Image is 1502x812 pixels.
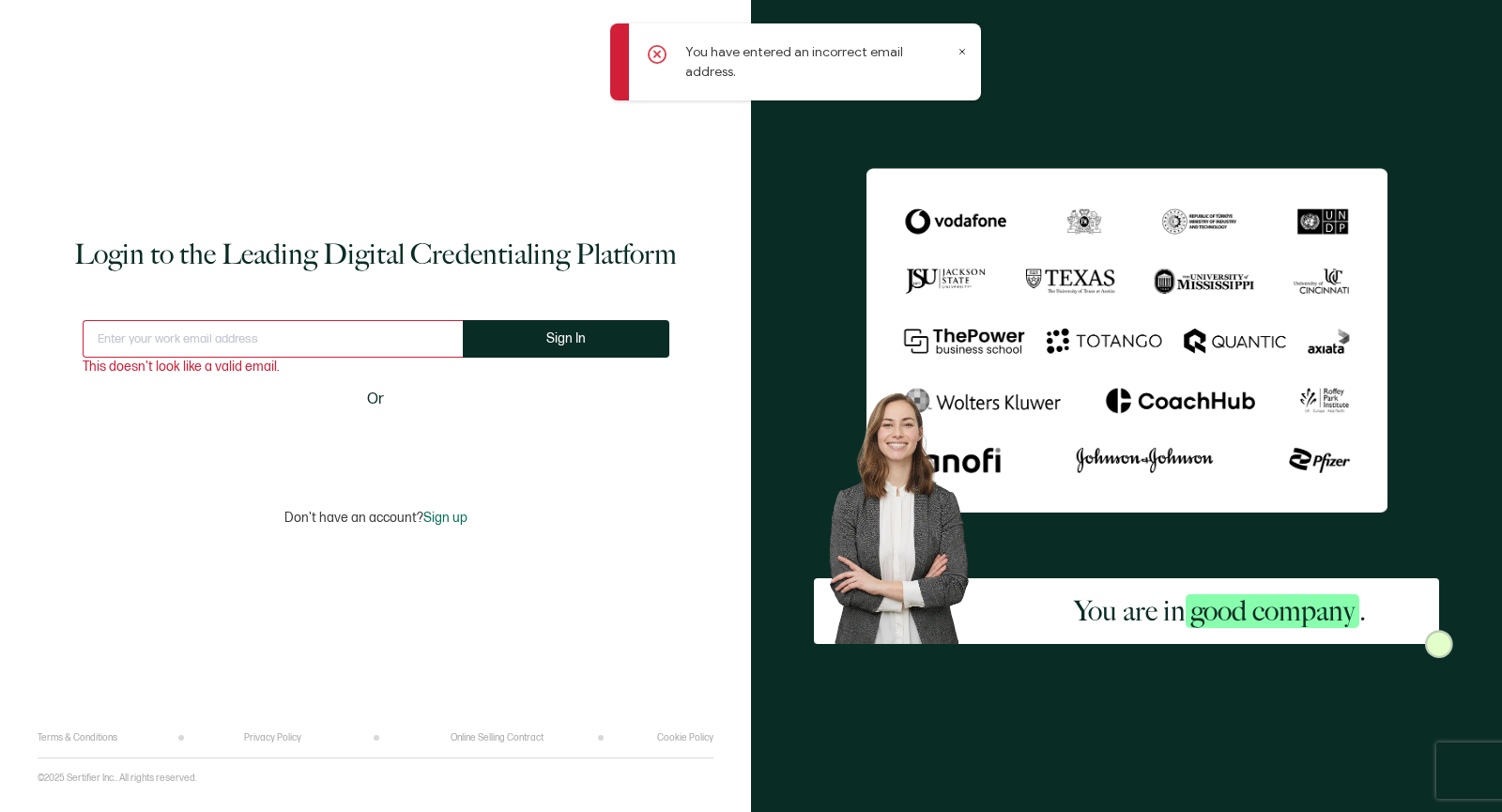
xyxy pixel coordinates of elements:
[546,331,586,345] span: Sign In
[38,732,117,743] a: Terms & Conditions
[1186,594,1359,628] span: good company
[1425,630,1453,658] img: Sertifier Login
[74,236,677,273] h1: Login to the Leading Digital Credentialing Platform
[423,510,467,526] span: Sign up
[1074,592,1366,630] h2: You are in .
[685,42,953,82] p: You have entered an incorrect email address.
[814,380,1002,644] img: Sertifier Login - You are in <span class="strong-h">good company</span>. Hero
[451,732,544,743] a: Online Selling Contract
[83,360,280,374] span: This doesn't look like a valid email.
[258,423,493,465] iframe: Sign in with Google Button
[657,732,713,743] a: Cookie Policy
[244,732,301,743] a: Privacy Policy
[463,320,669,358] button: Sign In
[866,168,1387,512] img: Sertifier Login - You are in <span class="strong-h">good company</span>.
[284,510,467,526] p: Don't have an account?
[83,320,463,358] input: Enter your work email address
[38,773,197,784] p: ©2025 Sertifier Inc.. All rights reserved.
[367,388,384,411] span: Or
